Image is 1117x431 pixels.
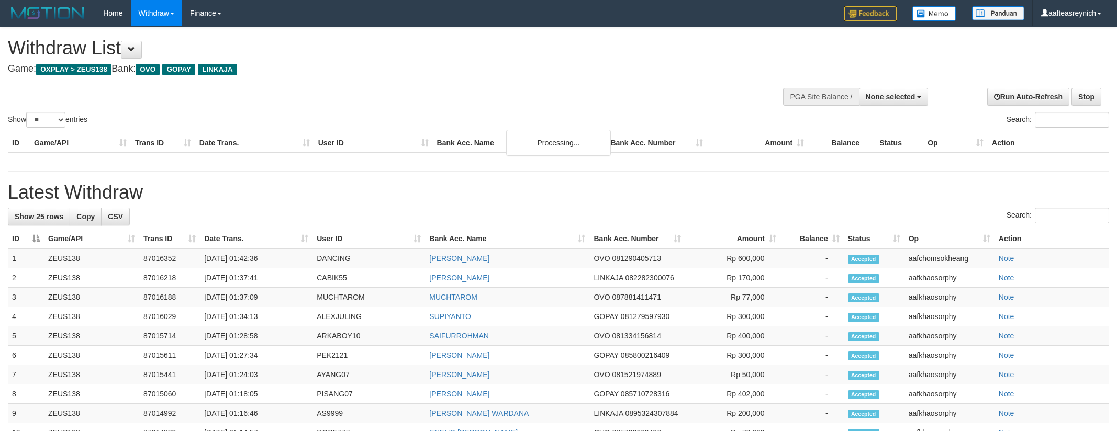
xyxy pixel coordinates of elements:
[904,404,995,423] td: aafkhaosorphy
[780,365,844,384] td: -
[312,288,425,307] td: MUCHTAROM
[8,326,44,346] td: 5
[987,88,1069,106] a: Run Auto-Refresh
[589,229,685,248] th: Bank Acc. Number: activate to sort column ascending
[904,288,995,307] td: aafkhaosorphy
[780,268,844,288] td: -
[875,133,923,153] th: Status
[1035,208,1109,223] input: Search:
[594,351,618,359] span: GOPAY
[26,112,65,128] select: Showentries
[621,351,669,359] span: Copy 085800216409 to clipboard
[612,293,661,301] span: Copy 087881411471 to clipboard
[1007,112,1109,128] label: Search:
[999,390,1014,398] a: Note
[594,370,610,379] span: OVO
[904,248,995,268] td: aafchomsokheang
[685,326,780,346] td: Rp 400,000
[685,384,780,404] td: Rp 402,000
[139,404,200,423] td: 87014992
[625,409,678,417] span: Copy 0895324307884 to clipboard
[312,384,425,404] td: PISANG07
[312,229,425,248] th: User ID: activate to sort column ascending
[904,326,995,346] td: aafkhaosorphy
[780,404,844,423] td: -
[139,248,200,268] td: 87016352
[8,229,44,248] th: ID: activate to sort column descending
[848,351,879,360] span: Accepted
[312,248,425,268] td: DANCING
[594,332,610,340] span: OVO
[312,268,425,288] td: CABIK55
[429,254,489,263] a: [PERSON_NAME]
[314,133,433,153] th: User ID
[923,133,988,153] th: Op
[904,268,995,288] td: aafkhaosorphy
[780,288,844,307] td: -
[70,208,102,225] a: Copy
[139,365,200,384] td: 87015441
[606,133,707,153] th: Bank Acc. Number
[848,390,879,399] span: Accepted
[433,133,607,153] th: Bank Acc. Name
[594,293,610,301] span: OVO
[36,64,111,75] span: OXPLAY > ZEUS138
[1007,208,1109,223] label: Search:
[995,229,1109,248] th: Action
[844,229,904,248] th: Status: activate to sort column ascending
[707,133,808,153] th: Amount
[780,326,844,346] td: -
[8,133,30,153] th: ID
[8,288,44,307] td: 3
[612,332,661,340] span: Copy 081334156814 to clipboard
[685,268,780,288] td: Rp 170,000
[8,38,734,59] h1: Withdraw List
[625,274,674,282] span: Copy 082282300076 to clipboard
[131,133,195,153] th: Trans ID
[685,229,780,248] th: Amount: activate to sort column ascending
[783,88,858,106] div: PGA Site Balance /
[859,88,929,106] button: None selected
[44,248,139,268] td: ZEUS138
[8,404,44,423] td: 9
[848,274,879,283] span: Accepted
[8,182,1109,203] h1: Latest Withdraw
[972,6,1024,20] img: panduan.png
[200,346,312,365] td: [DATE] 01:27:34
[8,64,734,74] h4: Game: Bank:
[904,346,995,365] td: aafkhaosorphy
[44,365,139,384] td: ZEUS138
[506,130,611,156] div: Processing...
[200,365,312,384] td: [DATE] 01:24:03
[685,365,780,384] td: Rp 50,000
[44,268,139,288] td: ZEUS138
[8,384,44,404] td: 8
[44,384,139,404] td: ZEUS138
[988,133,1109,153] th: Action
[312,346,425,365] td: PEK2121
[108,212,123,221] span: CSV
[8,307,44,326] td: 4
[594,312,618,321] span: GOPAY
[780,248,844,268] td: -
[200,229,312,248] th: Date Trans.: activate to sort column ascending
[594,274,623,282] span: LINKAJA
[612,370,661,379] span: Copy 081521974889 to clipboard
[612,254,661,263] span: Copy 081290405713 to clipboard
[198,64,237,75] span: LINKAJA
[195,133,314,153] th: Date Trans.
[200,404,312,423] td: [DATE] 01:16:46
[101,208,130,225] a: CSV
[139,288,200,307] td: 87016188
[780,307,844,326] td: -
[8,346,44,365] td: 6
[999,370,1014,379] a: Note
[429,332,489,340] a: SAIFURROHMAN
[200,307,312,326] td: [DATE] 01:34:13
[429,274,489,282] a: [PERSON_NAME]
[999,254,1014,263] a: Note
[15,212,63,221] span: Show 25 rows
[44,288,139,307] td: ZEUS138
[139,346,200,365] td: 87015611
[621,312,669,321] span: Copy 081279597930 to clipboard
